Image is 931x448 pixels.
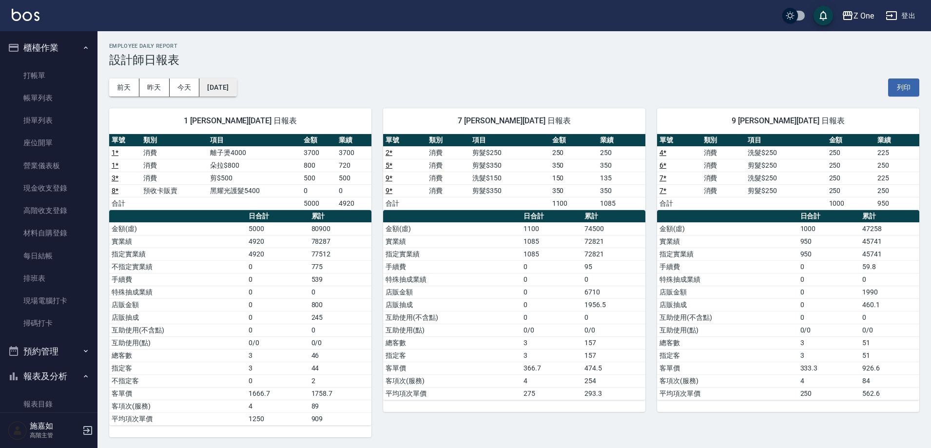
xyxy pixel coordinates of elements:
td: 互助使用(不含點) [109,324,246,336]
td: 775 [309,260,371,273]
th: 累計 [860,210,919,223]
th: 單號 [109,134,141,147]
td: 500 [336,172,371,184]
td: 0 [309,286,371,298]
td: 0 [860,273,919,286]
td: 72821 [582,235,645,248]
td: 250 [875,159,919,172]
td: 消費 [701,172,746,184]
a: 現金收支登錄 [4,177,94,199]
th: 業績 [336,134,371,147]
td: 562.6 [860,387,919,400]
td: 0/0 [798,324,860,336]
td: 客單價 [657,362,798,374]
a: 掃碼打卡 [4,312,94,334]
td: 客項次(服務) [657,374,798,387]
td: 3700 [336,146,371,159]
td: 互助使用(點) [109,336,246,349]
a: 打帳單 [4,64,94,87]
button: 前天 [109,78,139,97]
td: 客單價 [109,387,246,400]
td: 離子燙4000 [208,146,301,159]
td: 總客數 [109,349,246,362]
td: 1085 [598,197,645,210]
td: 950 [875,197,919,210]
th: 日合計 [246,210,309,223]
td: 539 [309,273,371,286]
td: 平均項次單價 [383,387,521,400]
table: a dense table [657,210,919,400]
td: 0/0 [246,336,309,349]
a: 帳單列表 [4,87,94,109]
td: 0 [582,273,645,286]
td: 指定實業績 [109,248,246,260]
a: 每日結帳 [4,245,94,267]
th: 業績 [598,134,645,147]
td: 250 [550,146,598,159]
td: 洗髮$250 [745,172,826,184]
td: 3 [521,349,582,362]
td: 47258 [860,222,919,235]
td: 指定客 [109,362,246,374]
th: 項目 [208,134,301,147]
button: 櫃檯作業 [4,35,94,60]
p: 高階主管 [30,431,79,440]
td: 消費 [141,172,208,184]
td: 800 [309,298,371,311]
td: 6710 [582,286,645,298]
td: 0/0 [521,324,582,336]
td: 250 [827,172,875,184]
td: 朵拉$800 [208,159,301,172]
td: 0 [521,298,582,311]
button: 預約管理 [4,339,94,364]
td: 1085 [521,235,582,248]
td: 4920 [246,235,309,248]
td: 店販金額 [109,298,246,311]
td: 剪髮$250 [745,159,826,172]
td: 洗髮$150 [470,172,550,184]
button: 昨天 [139,78,170,97]
td: 金額(虛) [383,222,521,235]
td: 指定客 [657,349,798,362]
img: Logo [12,9,39,21]
td: 洗髮$250 [745,146,826,159]
td: 平均項次單價 [109,412,246,425]
td: 0 [798,260,860,273]
td: 消費 [141,159,208,172]
td: 3 [798,336,860,349]
h2: Employee Daily Report [109,43,919,49]
td: 0 [246,273,309,286]
td: 5000 [246,222,309,235]
td: 消費 [427,146,470,159]
td: 157 [582,349,645,362]
a: 座位開單 [4,132,94,154]
td: 客單價 [383,362,521,374]
td: 350 [550,184,598,197]
td: 實業績 [109,235,246,248]
td: 剪髮$350 [470,184,550,197]
td: 0 [246,324,309,336]
td: 0 [309,324,371,336]
td: 909 [309,412,371,425]
td: 1100 [521,222,582,235]
td: 0 [301,184,336,197]
td: 合計 [383,197,427,210]
td: 合計 [657,197,701,210]
td: 80900 [309,222,371,235]
td: 250 [598,146,645,159]
td: 4 [798,374,860,387]
a: 掛單列表 [4,109,94,132]
td: 84 [860,374,919,387]
td: 4 [521,374,582,387]
td: 指定實業績 [657,248,798,260]
td: 總客數 [383,336,521,349]
td: 特殊抽成業績 [109,286,246,298]
td: 72821 [582,248,645,260]
td: 500 [301,172,336,184]
td: 平均項次單價 [657,387,798,400]
td: 0 [246,298,309,311]
td: 店販抽成 [657,298,798,311]
h5: 施嘉如 [30,421,79,431]
td: 0 [521,286,582,298]
td: 1085 [521,248,582,260]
